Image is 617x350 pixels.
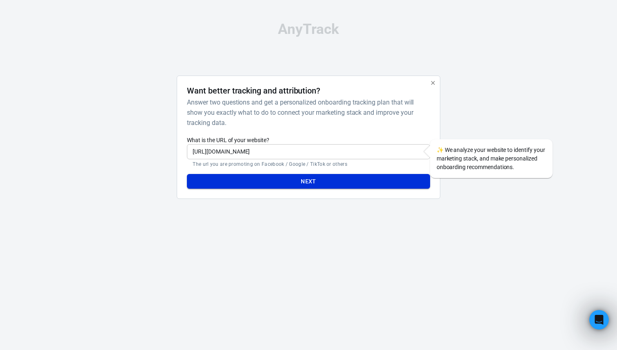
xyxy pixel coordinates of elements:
[187,86,320,96] h4: Want better tracking and attribution?
[187,144,430,159] input: https://yourwebsite.com/landing-page
[104,22,513,36] div: AnyTrack
[187,97,426,128] h6: Answer two questions and get a personalized onboarding tracking plan that will show you exactly w...
[437,147,444,153] span: sparkles
[193,161,424,167] p: The url you are promoting on Facebook / Google / TikTok or others
[187,174,430,189] button: Next
[430,139,553,178] div: We analyze your website to identify your marketing stack, and make personalized onboarding recomm...
[589,310,609,330] iframe: Intercom live chat
[187,136,430,144] label: What is the URL of your website?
